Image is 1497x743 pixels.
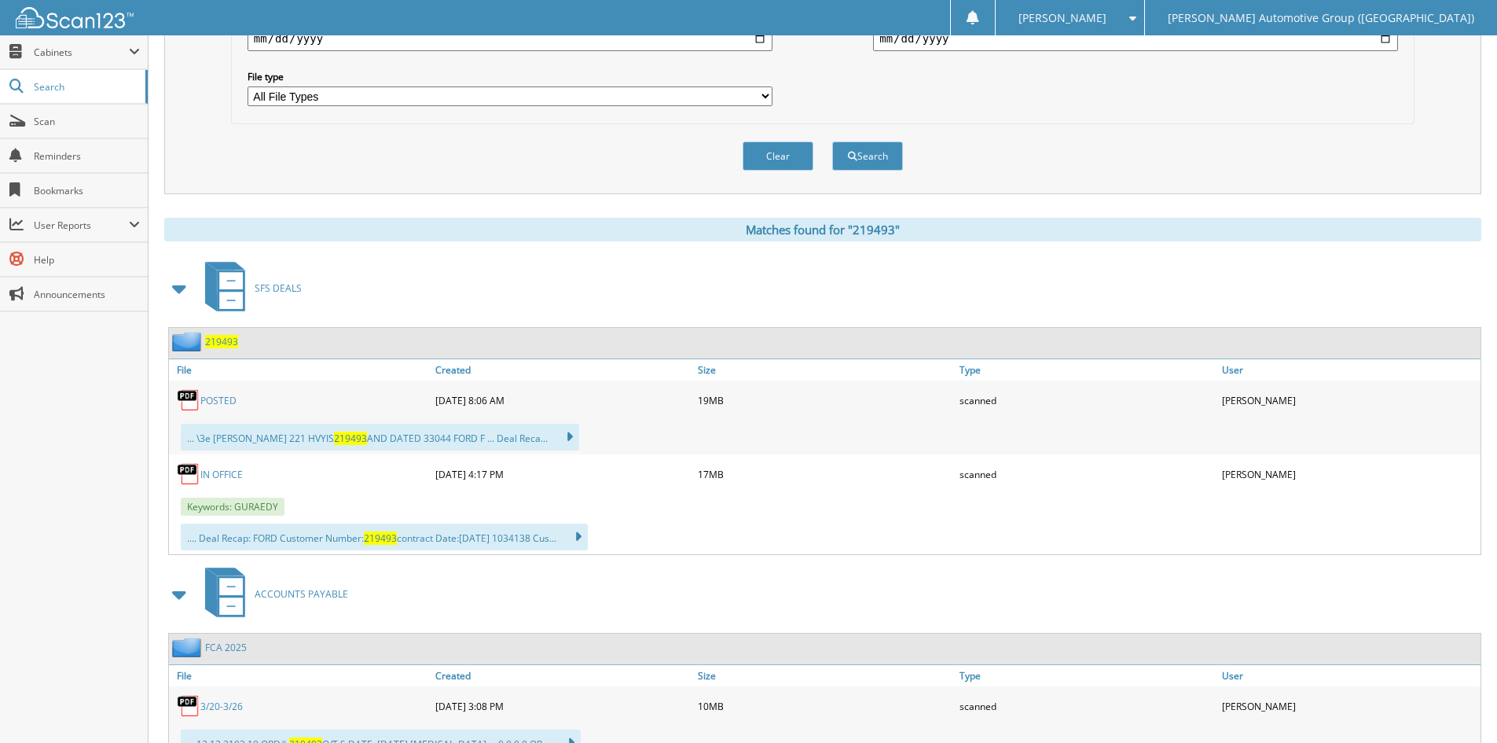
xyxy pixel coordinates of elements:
[200,468,243,481] a: IN OFFICE
[248,70,772,83] label: File type
[34,80,138,94] span: Search
[694,384,956,416] div: 19MB
[832,142,903,171] button: Search
[196,563,348,625] a: ACCOUNTS PAYABLE
[1218,384,1480,416] div: [PERSON_NAME]
[248,26,772,51] input: start
[181,424,579,451] div: ... \3e [PERSON_NAME] 221 HVYIS AND DATED 33044 FORD F ... Deal Reca...
[177,388,200,412] img: PDF.png
[956,690,1218,722] div: scanned
[205,335,238,348] a: 219493
[181,498,284,516] span: Keywords: GURAEDY
[172,332,205,351] img: folder2.png
[1218,359,1480,381] a: User
[956,384,1218,416] div: scanned
[196,257,302,319] a: SFS DEALS
[34,115,140,128] span: Scan
[34,253,140,267] span: Help
[364,532,397,545] span: 219493
[1168,13,1474,23] span: [PERSON_NAME] Automotive Group ([GEOGRAPHIC_DATA])
[694,359,956,381] a: Size
[431,384,694,416] div: [DATE] 8:06 AM
[694,665,956,686] a: Size
[1418,668,1497,743] iframe: Chat Widget
[34,46,129,59] span: Cabinets
[181,524,588,550] div: .... Deal Recap: FORD Customer Number: contract Date:[DATE] 1034138 Cus...
[205,641,247,654] a: FCA 2025
[956,458,1218,490] div: scanned
[255,587,348,601] span: ACCOUNTS PAYABLE
[164,218,1481,241] div: Matches found for "219493"
[873,26,1398,51] input: end
[34,184,140,197] span: Bookmarks
[1218,690,1480,722] div: [PERSON_NAME]
[431,458,694,490] div: [DATE] 4:17 PM
[431,665,694,686] a: Created
[694,690,956,722] div: 10MB
[956,359,1218,381] a: Type
[255,281,302,295] span: SFS DEALS
[177,694,200,718] img: PDF.png
[1018,13,1106,23] span: [PERSON_NAME]
[177,462,200,486] img: PDF.png
[34,288,140,301] span: Announcements
[200,394,237,407] a: POSTED
[431,690,694,722] div: [DATE] 3:08 PM
[334,432,367,445] span: 219493
[1218,458,1480,490] div: [PERSON_NAME]
[169,665,431,686] a: File
[16,7,134,28] img: scan123-logo-white.svg
[743,142,813,171] button: Clear
[34,149,140,163] span: Reminders
[34,219,129,232] span: User Reports
[169,359,431,381] a: File
[200,700,243,713] a: 3/20-3/26
[694,458,956,490] div: 17MB
[172,638,205,657] img: folder2.png
[956,665,1218,686] a: Type
[1218,665,1480,686] a: User
[431,359,694,381] a: Created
